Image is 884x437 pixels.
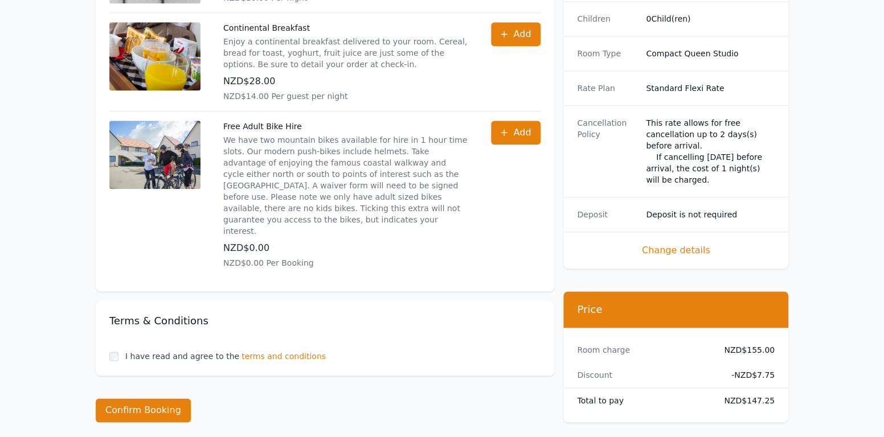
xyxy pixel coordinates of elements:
label: I have read and agree to the [125,352,239,361]
dt: Cancellation Policy [577,117,637,185]
dt: Room Type [577,48,637,59]
img: Free Adult Bike Hire [109,121,200,189]
p: Enjoy a continental breakfast delivered to your room. Cereal, bread for toast, yoghurt, fruit jui... [223,36,468,70]
dt: Total to pay [577,395,706,406]
p: NZD$0.00 Per Booking [223,257,468,269]
dt: Rate Plan [577,83,637,94]
span: Add [513,27,531,41]
dt: Children [577,13,637,24]
button: Confirm Booking [96,398,191,422]
p: We have two mountain bikes available for hire in 1 hour time slots. Our modern push-bikes include... [223,134,468,237]
dd: 0 Child(ren) [646,13,775,24]
span: Change details [577,244,775,257]
button: Add [491,121,541,145]
dd: Standard Flexi Rate [646,83,775,94]
p: Continental Breakfast [223,22,468,34]
dd: Deposit is not required [646,209,775,220]
dd: NZD$147.25 [715,395,775,406]
p: NZD$0.00 [223,241,468,255]
dd: - NZD$7.75 [715,369,775,381]
p: NZD$28.00 [223,75,468,88]
span: terms and conditions [242,351,326,362]
dd: Compact Queen Studio [646,48,775,59]
h3: Terms & Conditions [109,314,541,328]
dt: Room charge [577,344,706,356]
p: NZD$14.00 Per guest per night [223,90,468,102]
span: Add [513,126,531,139]
button: Add [491,22,541,46]
dt: Discount [577,369,706,381]
img: Continental Breakfast [109,22,200,90]
dd: NZD$155.00 [715,344,775,356]
p: Free Adult Bike Hire [223,121,468,132]
div: This rate allows for free cancellation up to 2 days(s) before arrival. If cancelling [DATE] befor... [646,117,775,185]
dt: Deposit [577,209,637,220]
h3: Price [577,303,775,316]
